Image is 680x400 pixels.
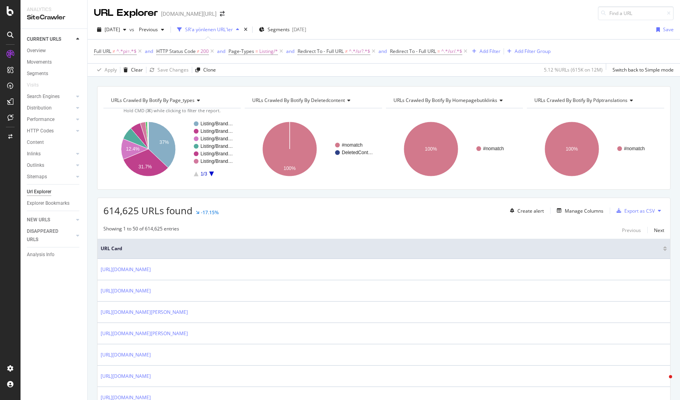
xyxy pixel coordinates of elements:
[192,64,216,76] button: Clone
[101,372,151,380] a: [URL][DOMAIN_NAME]
[103,115,241,183] svg: A chart.
[161,10,217,18] div: [DOMAIN_NAME][URL]
[27,216,50,224] div: NEW URLS
[483,146,504,151] text: #nomatch
[653,373,672,392] iframe: Intercom live chat
[378,47,387,55] button: and
[480,48,500,55] div: Add Filter
[27,251,54,259] div: Analysis Info
[242,26,249,34] div: times
[174,23,242,36] button: SR'a yönlenen URL'ler
[120,64,143,76] button: Clear
[598,6,674,20] input: Find a URL
[392,94,516,107] h4: URLs Crawled By Botify By homepagebutiklinks
[624,208,655,214] div: Export as CSV
[544,66,603,73] div: 5.12 % URLs ( 615K on 12M )
[27,115,54,124] div: Performance
[342,150,373,155] text: DeletedCont…
[185,26,233,33] div: SR'a yönlenen URL'ler
[27,127,54,135] div: HTTP Codes
[27,13,81,22] div: SiteCrawler
[653,23,674,36] button: Save
[111,97,195,104] span: URLs Crawled By Botify By page_types
[105,66,117,73] div: Apply
[27,251,82,259] a: Analysis Info
[469,47,500,56] button: Add Filter
[159,140,169,145] text: 37%
[663,26,674,33] div: Save
[200,121,233,126] text: Listing/Brand…
[94,23,129,36] button: [DATE]
[345,48,348,55] span: ≠
[390,48,436,55] span: Redirect To - Full URL
[103,225,179,235] div: Showing 1 to 50 of 614,625 entries
[27,6,81,13] div: Analytics
[27,92,60,101] div: Search Engines
[609,64,674,76] button: Switch back to Simple mode
[217,48,225,55] div: and
[94,6,158,20] div: URL Explorer
[441,46,462,57] span: ^.*/sr/.*$
[94,64,117,76] button: Apply
[200,46,209,57] span: 200
[437,48,440,55] span: =
[534,97,628,104] span: URLs Crawled By Botify By pdptranslations
[527,115,664,183] div: A chart.
[386,115,523,183] svg: A chart.
[105,26,120,33] span: 2025 Aug. 29th
[268,26,290,33] span: Segments
[565,208,603,214] div: Manage Columns
[378,48,387,55] div: and
[136,26,158,33] span: Previous
[27,58,82,66] a: Movements
[393,97,497,104] span: URLs Crawled By Botify By homepagebutiklinks
[101,308,188,316] a: [URL][DOMAIN_NAME][PERSON_NAME]
[251,94,375,107] h4: URLs Crawled By Botify By deletedcontent
[286,48,294,55] div: and
[554,206,603,215] button: Manage Columns
[126,146,139,152] text: 12.4%
[624,146,645,151] text: #nomatch
[146,64,189,76] button: Save Changes
[27,227,74,244] a: DISAPPEARED URLS
[139,164,152,170] text: 31.7%
[27,173,47,181] div: Sitemaps
[27,35,74,43] a: CURRENT URLS
[533,94,657,107] h4: URLs Crawled By Botify By pdptranslations
[259,46,278,57] span: Listing/*
[27,127,74,135] a: HTTP Codes
[27,150,41,158] div: Inlinks
[349,46,370,57] span: ^.*/sr?.*$
[27,173,74,181] a: Sitemaps
[200,158,233,164] text: Listing/Brand…
[27,115,74,124] a: Performance
[201,209,219,216] div: -17.15%
[109,94,234,107] h4: URLs Crawled By Botify By page_types
[145,48,153,55] div: and
[27,92,74,101] a: Search Engines
[101,266,151,274] a: [URL][DOMAIN_NAME]
[613,66,674,73] div: Switch back to Simple mode
[255,48,258,55] span: =
[27,161,44,170] div: Outlinks
[103,204,193,217] span: 614,625 URLs found
[517,208,544,214] div: Create alert
[27,81,39,89] div: Visits
[27,81,47,89] a: Visits
[27,58,52,66] div: Movements
[27,150,74,158] a: Inlinks
[157,66,189,73] div: Save Changes
[27,188,82,196] a: Url Explorer
[200,151,233,157] text: Listing/Brand…
[220,11,225,17] div: arrow-right-arrow-left
[256,23,309,36] button: Segments[DATE]
[27,35,61,43] div: CURRENT URLS
[101,245,661,252] span: URL Card
[27,199,69,208] div: Explorer Bookmarks
[507,204,544,217] button: Create alert
[27,47,46,55] div: Overview
[298,48,344,55] span: Redirect To - Full URL
[94,48,111,55] span: Full URL
[217,47,225,55] button: and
